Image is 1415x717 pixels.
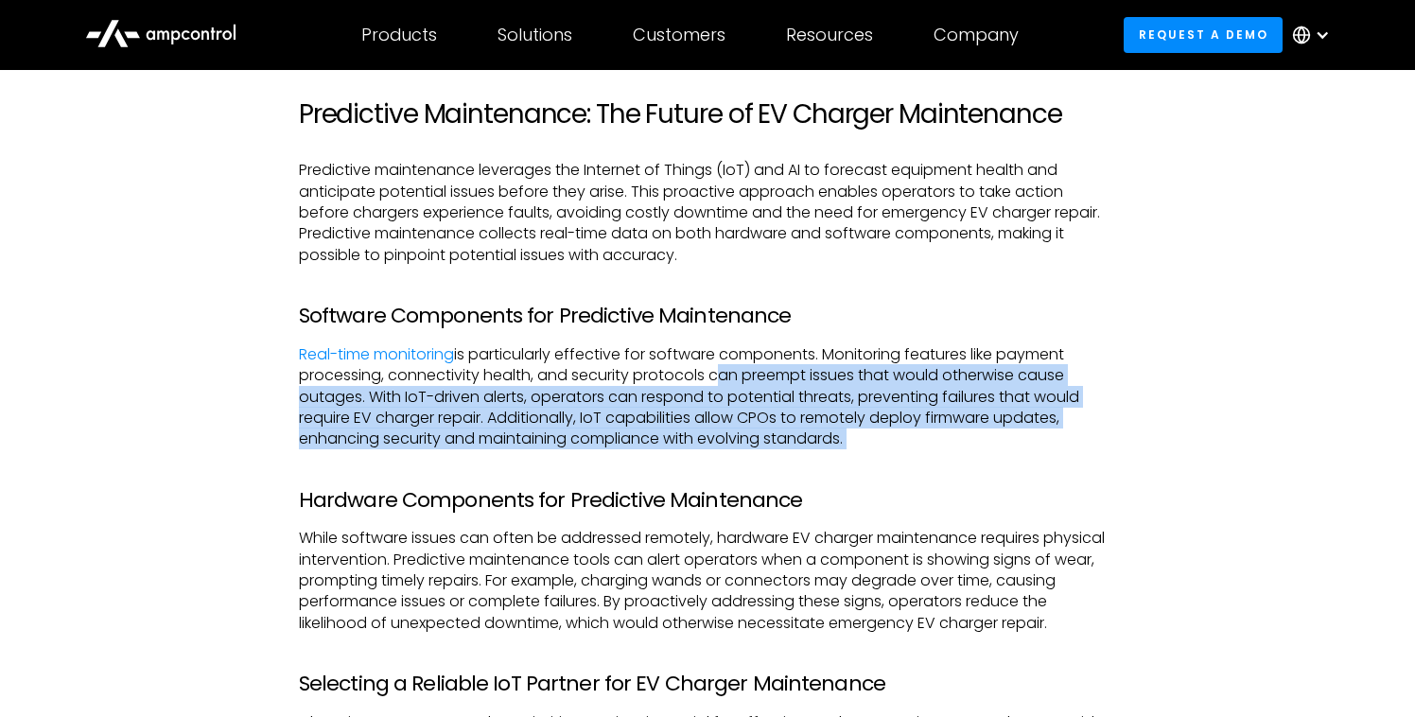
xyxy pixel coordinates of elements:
p: is particularly effective for software components. Monitoring features like payment processing, c... [299,344,1116,450]
a: Request a demo [1124,17,1283,52]
div: Products [361,25,437,45]
div: Solutions [498,25,572,45]
div: Customers [633,25,725,45]
h3: Selecting a Reliable IoT Partner for EV Charger Maintenance [299,672,1116,696]
h3: Hardware Components for Predictive Maintenance [299,488,1116,513]
p: Predictive maintenance leverages the Internet of Things (IoT) and AI to forecast equipment health... [299,160,1116,266]
h2: Predictive Maintenance: The Future of EV Charger Maintenance [299,98,1116,131]
div: Company [934,25,1019,45]
div: Resources [786,25,873,45]
a: Real-time monitoring [299,343,454,365]
h3: Software Components for Predictive Maintenance [299,304,1116,328]
p: While software issues can often be addressed remotely, hardware EV charger maintenance requires p... [299,528,1116,634]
